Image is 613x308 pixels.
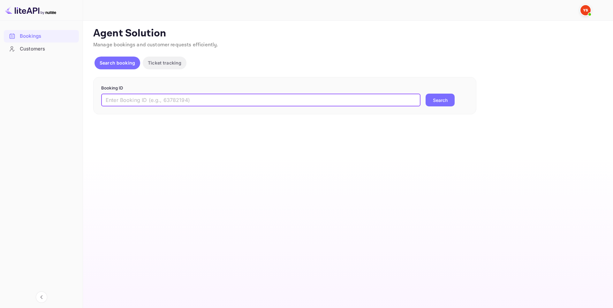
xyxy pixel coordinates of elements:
p: Ticket tracking [148,59,181,66]
div: Bookings [20,33,76,40]
input: Enter Booking ID (e.g., 63782194) [101,94,420,106]
p: Booking ID [101,85,468,91]
a: Bookings [4,30,79,42]
p: Agent Solution [93,27,602,40]
span: Manage bookings and customer requests efficiently. [93,42,218,48]
button: Collapse navigation [36,291,47,303]
div: Customers [20,45,76,53]
a: Customers [4,43,79,55]
p: Search booking [100,59,135,66]
img: Yandex Support [580,5,591,15]
button: Search [426,94,455,106]
img: LiteAPI logo [5,5,56,15]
